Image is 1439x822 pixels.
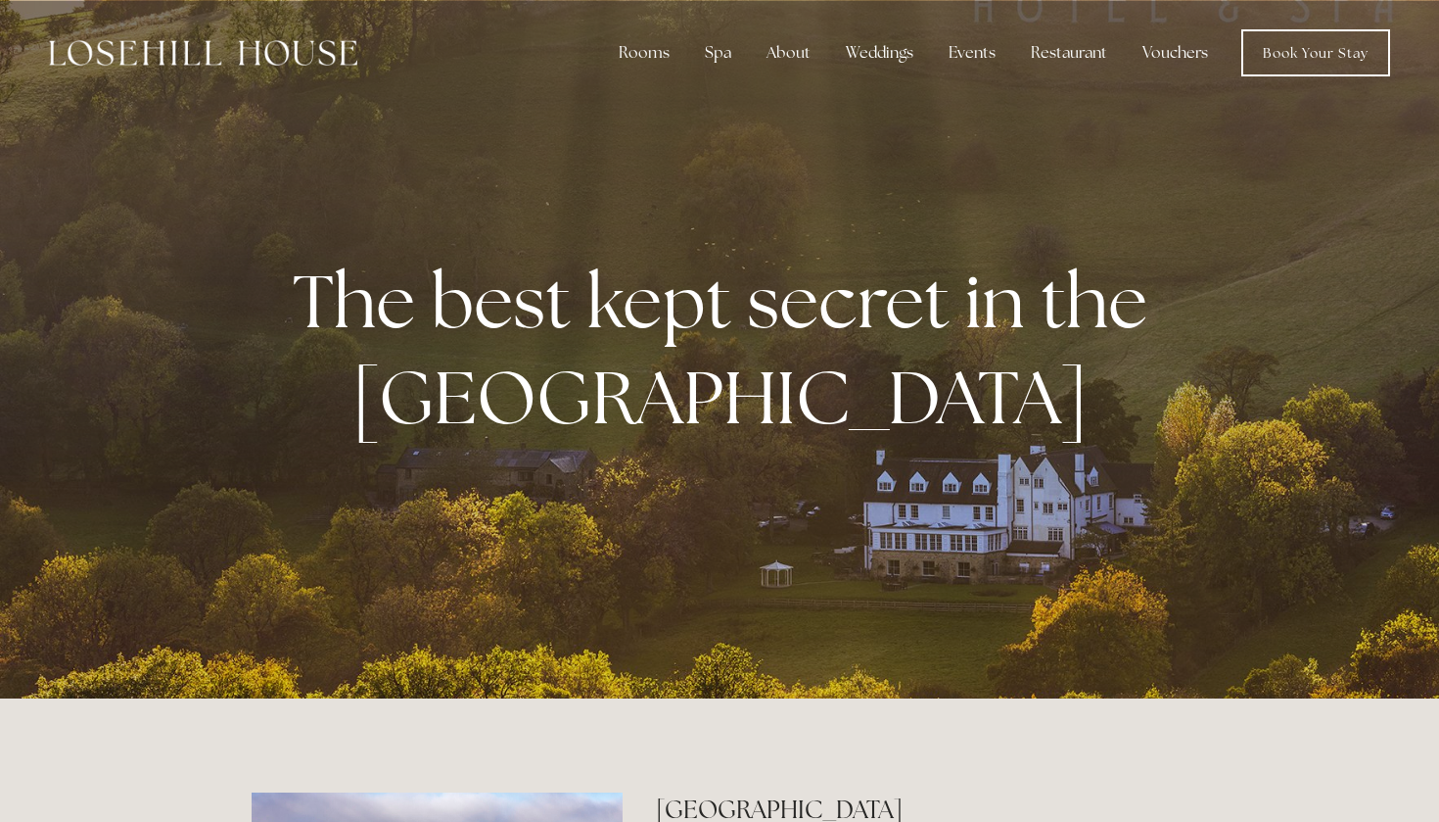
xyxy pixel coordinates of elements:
a: Book Your Stay [1241,29,1390,76]
div: Weddings [830,33,929,73]
img: Losehill House [49,40,357,66]
div: Restaurant [1015,33,1123,73]
strong: The best kept secret in the [GEOGRAPHIC_DATA] [293,253,1163,445]
div: Events [933,33,1011,73]
div: Spa [689,33,747,73]
div: About [751,33,826,73]
div: Rooms [603,33,685,73]
a: Vouchers [1127,33,1224,73]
